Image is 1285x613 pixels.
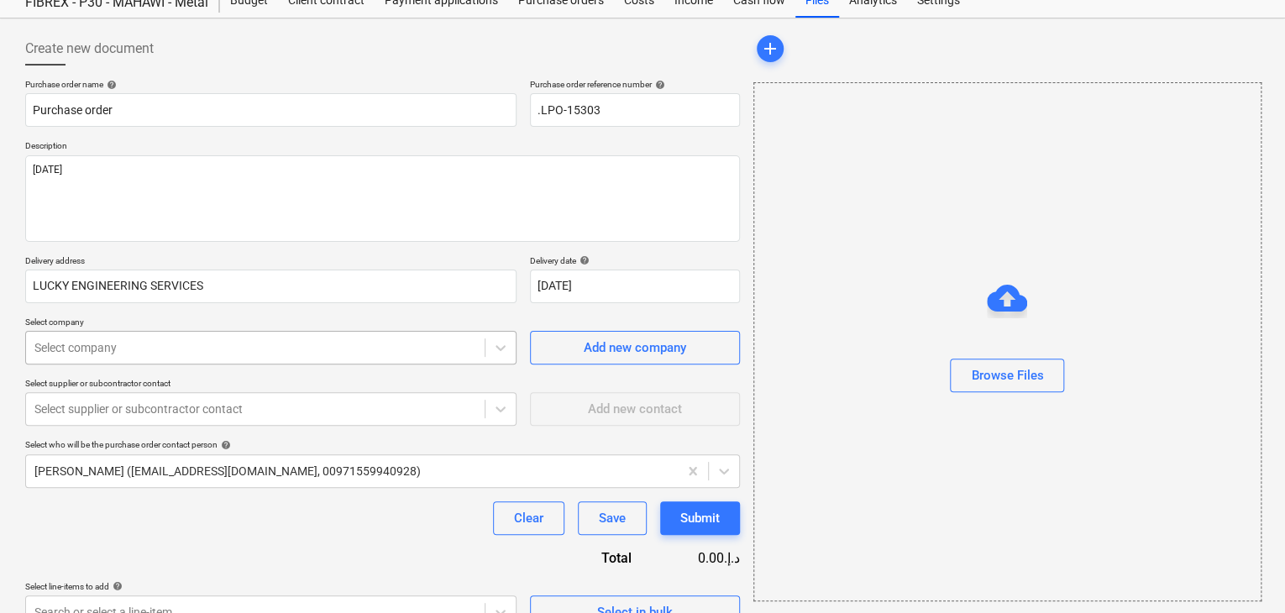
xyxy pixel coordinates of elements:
input: Delivery address [25,270,517,303]
div: Select who will be the purchase order contact person [25,439,740,450]
div: Purchase order reference number [530,79,740,90]
span: Create new document [25,39,154,59]
button: Browse Files [950,359,1064,392]
span: help [103,80,117,90]
div: Select line-items to add [25,581,517,592]
div: Save [599,507,626,529]
div: Total [522,548,658,568]
div: Browse Files [753,82,1261,601]
p: Delivery address [25,255,517,270]
p: Select supplier or subcontractor contact [25,378,517,392]
input: Order number [530,93,740,127]
span: help [109,581,123,591]
input: Delivery date not specified [530,270,740,303]
div: Add new company [584,337,686,359]
p: Description [25,140,740,155]
iframe: Chat Widget [1201,532,1285,613]
button: Save [578,501,647,535]
p: Select company [25,317,517,331]
div: Purchase order name [25,79,517,90]
span: help [652,80,665,90]
button: Clear [493,501,564,535]
div: 0.00د.إ.‏ [658,548,740,568]
div: Submit [680,507,720,529]
textarea: [DATE] [25,155,740,242]
div: Browse Files [971,364,1043,386]
div: Clear [514,507,543,529]
div: Delivery date [530,255,740,266]
input: Document name [25,93,517,127]
span: help [218,440,231,450]
span: add [760,39,780,59]
span: help [576,255,590,265]
button: Add new company [530,331,740,364]
button: Submit [660,501,740,535]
